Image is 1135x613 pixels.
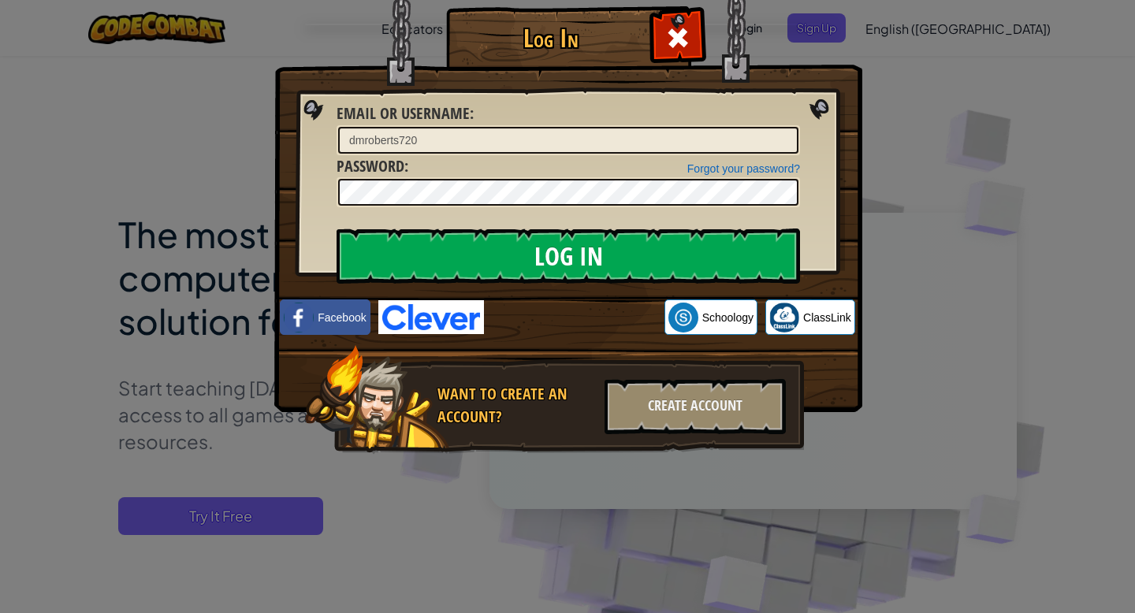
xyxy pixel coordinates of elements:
h1: Log In [450,24,651,52]
iframe: Sign in with Google Button [484,300,664,335]
span: Email or Username [337,102,470,124]
span: Password [337,155,404,176]
div: Create Account [605,379,786,434]
span: Schoology [702,310,754,325]
img: clever-logo-blue.png [378,300,484,334]
img: classlink-logo-small.png [769,303,799,333]
div: Want to create an account? [437,383,595,428]
img: schoology.png [668,303,698,333]
label: : [337,155,408,178]
img: facebook_small.png [284,303,314,333]
span: Facebook [318,310,366,325]
span: ClassLink [803,310,851,325]
label: : [337,102,474,125]
a: Forgot your password? [687,162,800,175]
input: Log In [337,228,800,284]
